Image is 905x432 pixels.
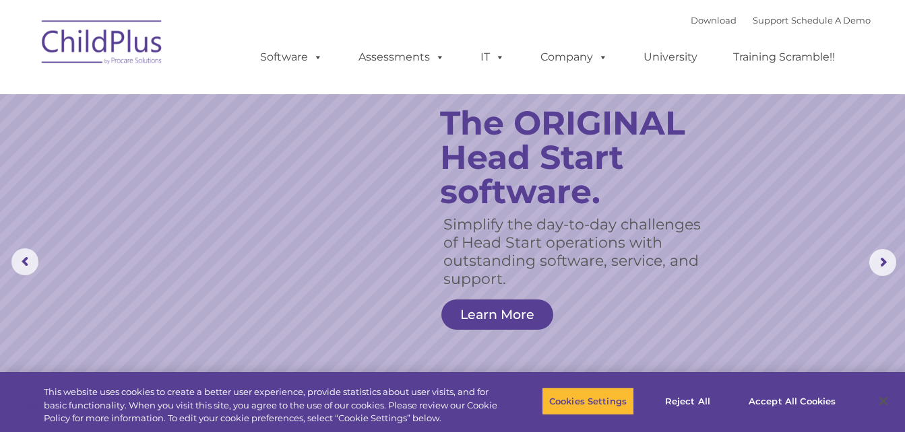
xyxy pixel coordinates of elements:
[345,44,458,71] a: Assessments
[691,15,871,26] font: |
[542,387,634,415] button: Cookies Settings
[630,44,711,71] a: University
[527,44,621,71] a: Company
[753,15,788,26] a: Support
[691,15,737,26] a: Download
[44,386,498,425] div: This website uses cookies to create a better user experience, provide statistics about user visit...
[869,386,898,416] button: Close
[441,299,553,330] a: Learn More
[35,11,170,78] img: ChildPlus by Procare Solutions
[247,44,336,71] a: Software
[720,44,848,71] a: Training Scramble!!
[646,387,730,415] button: Reject All
[741,387,843,415] button: Accept All Cookies
[791,15,871,26] a: Schedule A Demo
[467,44,518,71] a: IT
[443,215,708,288] rs-layer: Simplify the day-to-day challenges of Head Start operations with outstanding software, service, a...
[440,106,722,209] rs-layer: The ORIGINAL Head Start software.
